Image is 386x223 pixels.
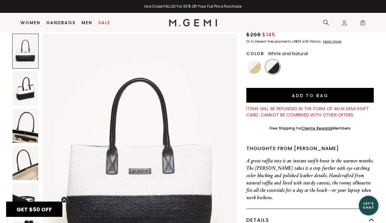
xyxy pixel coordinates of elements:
span: GET $50 OFF [17,206,52,213]
a: Handbags [46,20,75,25]
klarna-placement-style-amount: $36 [295,39,301,44]
div: Let's Chat [359,202,378,209]
div: Items will be refunded in the form of an M.Gemi eGift Card. Cannot be combined with other offers. [246,106,374,118]
img: The Barbara Tote [13,183,38,217]
button: Add to Bag [246,88,374,103]
p: A great raffia tote is an instant outfit boost in the warmer months. The [PERSON_NAME] takes it a... [246,157,374,201]
span: 0 [360,21,366,27]
a: Learn more [322,40,341,43]
img: White and Natural [247,60,261,74]
div: Free Shipping for Members [270,126,351,131]
a: Men [82,20,92,25]
img: The Barbara Tote [13,71,38,106]
a: Sale [98,20,110,25]
a: Cliente Rewards [301,126,333,131]
img: The Barbara Tote [13,146,38,180]
klarna-placement-style-body: with Klarna [302,39,322,44]
span: White and Natural [268,51,308,57]
klarna-placement-style-body: Or 4 interest-free payments of [246,39,295,44]
klarna-placement-style-cta: Learn more [323,39,341,44]
img: M.Gemi [169,19,217,26]
span: $298 [246,31,261,39]
img: White and Black [266,60,280,74]
span: $145 [262,31,275,39]
div: GET $50 OFFClose teaser [6,202,62,217]
img: The Barbara Tote [13,109,38,143]
a: Women [20,20,40,25]
button: Close teaser [61,197,67,203]
h2: Color [246,51,264,56]
div: Thoughts from [PERSON_NAME] [246,145,374,152]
